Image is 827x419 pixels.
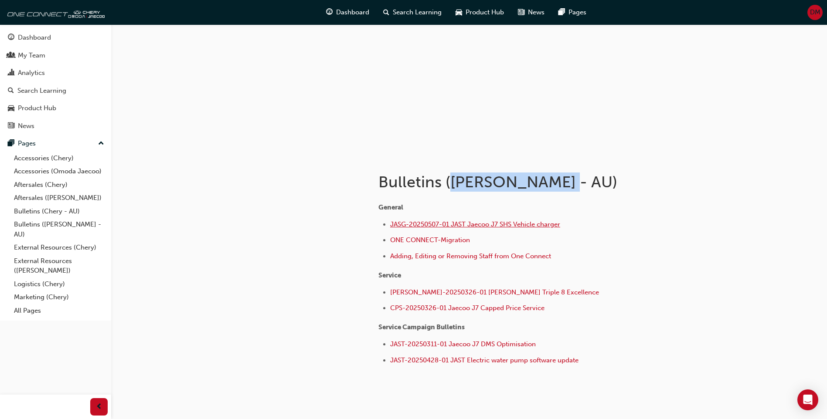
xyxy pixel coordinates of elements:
[3,65,108,81] a: Analytics
[558,7,565,18] span: pages-icon
[8,122,14,130] span: news-icon
[383,7,389,18] span: search-icon
[18,51,45,61] div: My Team
[390,340,536,348] a: JAST-20250311-01 Jaecoo J7 DMS Optimisation
[568,7,586,17] span: Pages
[8,34,14,42] span: guage-icon
[3,135,108,152] button: Pages
[8,105,14,112] span: car-icon
[378,172,664,192] h1: Bulletins ([PERSON_NAME] - AU)
[4,3,105,21] img: oneconnect
[8,69,14,77] span: chart-icon
[551,3,593,21] a: pages-iconPages
[511,3,551,21] a: news-iconNews
[449,3,511,21] a: car-iconProduct Hub
[10,205,108,218] a: Bulletins (Chery - AU)
[466,7,504,17] span: Product Hub
[326,7,333,18] span: guage-icon
[518,7,524,18] span: news-icon
[18,103,56,113] div: Product Hub
[3,100,108,116] a: Product Hub
[10,291,108,304] a: Marketing (Chery)
[807,5,823,20] button: DM
[10,165,108,178] a: Accessories (Omoda Jaecoo)
[390,252,551,260] a: Adding, Editing or Removing Staff from One Connect
[528,7,545,17] span: News
[378,203,403,211] span: General
[98,138,104,149] span: up-icon
[3,47,108,64] a: My Team
[797,389,818,410] div: Open Intercom Messenger
[17,86,66,96] div: Search Learning
[8,87,14,95] span: search-icon
[390,236,470,244] a: ONE CONNECT-Migration
[393,7,442,17] span: Search Learning
[10,178,108,192] a: Aftersales (Chery)
[3,83,108,99] a: Search Learning
[3,118,108,134] a: News
[8,140,14,148] span: pages-icon
[390,220,560,228] a: JASG-20250507-01 JAST Jaecoo J7 SHS Vehicle charger
[456,7,462,18] span: car-icon
[336,7,369,17] span: Dashboard
[10,254,108,277] a: External Resources ([PERSON_NAME])
[3,30,108,46] a: Dashboard
[96,402,102,412] span: prev-icon
[3,28,108,135] button: DashboardMy TeamAnalyticsSearch LearningProduct HubNews
[10,304,108,318] a: All Pages
[10,218,108,241] a: Bulletins ([PERSON_NAME] - AU)
[376,3,449,21] a: search-iconSearch Learning
[10,277,108,291] a: Logistics (Chery)
[18,139,36,149] div: Pages
[18,33,51,43] div: Dashboard
[378,271,401,279] span: Service
[18,68,45,78] div: Analytics
[10,241,108,254] a: External Resources (Chery)
[390,356,579,364] a: JAST-20250428-01 JAST Electric water pump software update
[8,52,14,60] span: people-icon
[390,288,599,296] a: [PERSON_NAME]-20250326-01 [PERSON_NAME] Triple 8 Excellence
[390,304,545,312] a: CPS-20250326-01 Jaecoo J7 Capped Price Service
[810,7,820,17] span: DM
[319,3,376,21] a: guage-iconDashboard
[378,323,465,331] span: Service Campaign Bulletins
[10,152,108,165] a: Accessories (Chery)
[10,191,108,205] a: Aftersales ([PERSON_NAME])
[18,121,34,131] div: News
